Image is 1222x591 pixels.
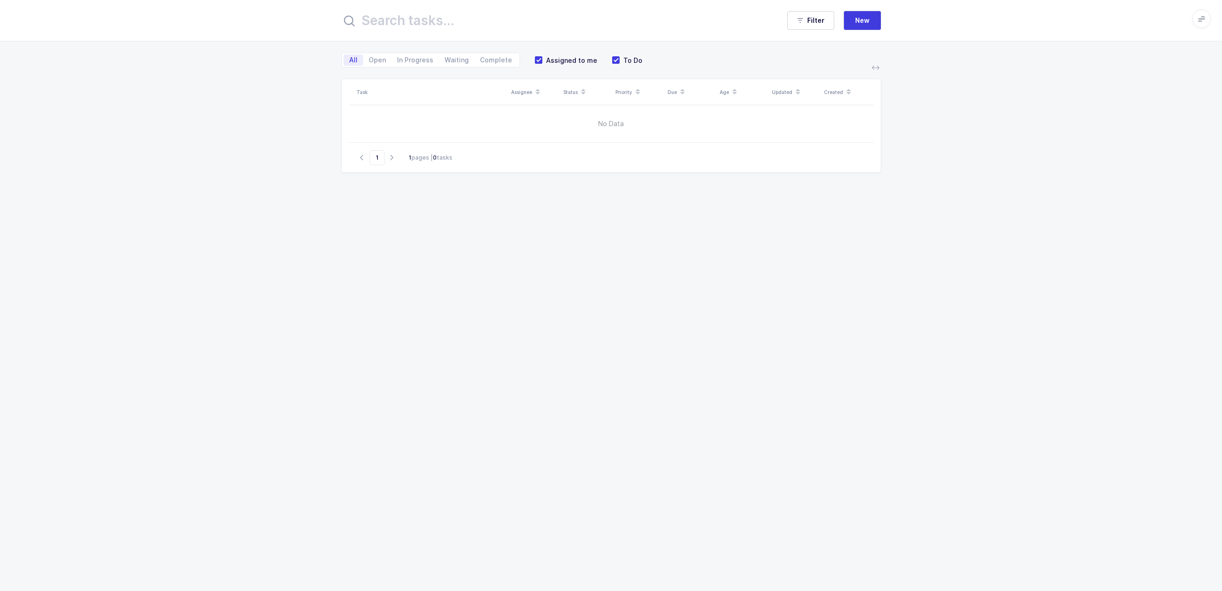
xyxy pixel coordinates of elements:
[433,154,437,161] b: 0
[787,11,834,30] button: Filter
[369,57,386,63] span: Open
[480,57,512,63] span: Complete
[445,57,469,63] span: Waiting
[370,150,385,165] span: Go to
[409,154,412,161] b: 1
[620,56,642,65] span: To Do
[844,11,881,30] a: New
[341,9,770,32] input: Search tasks...
[349,57,358,63] span: All
[542,56,597,65] span: Assigned to me
[409,154,452,162] div: pages | tasks
[807,16,824,25] span: Filter
[397,57,433,63] span: In Progress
